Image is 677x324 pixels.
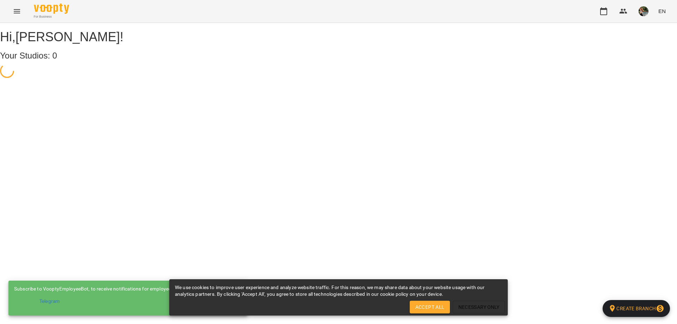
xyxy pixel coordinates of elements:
[34,4,69,14] img: Voopty Logo
[53,51,57,60] span: 0
[658,7,666,15] span: EN
[34,14,69,19] span: For Business
[655,5,669,18] button: EN
[639,6,648,16] img: 0990c2d528346dc18b2c0d1e8da39db7.jpg
[8,3,25,20] button: Menu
